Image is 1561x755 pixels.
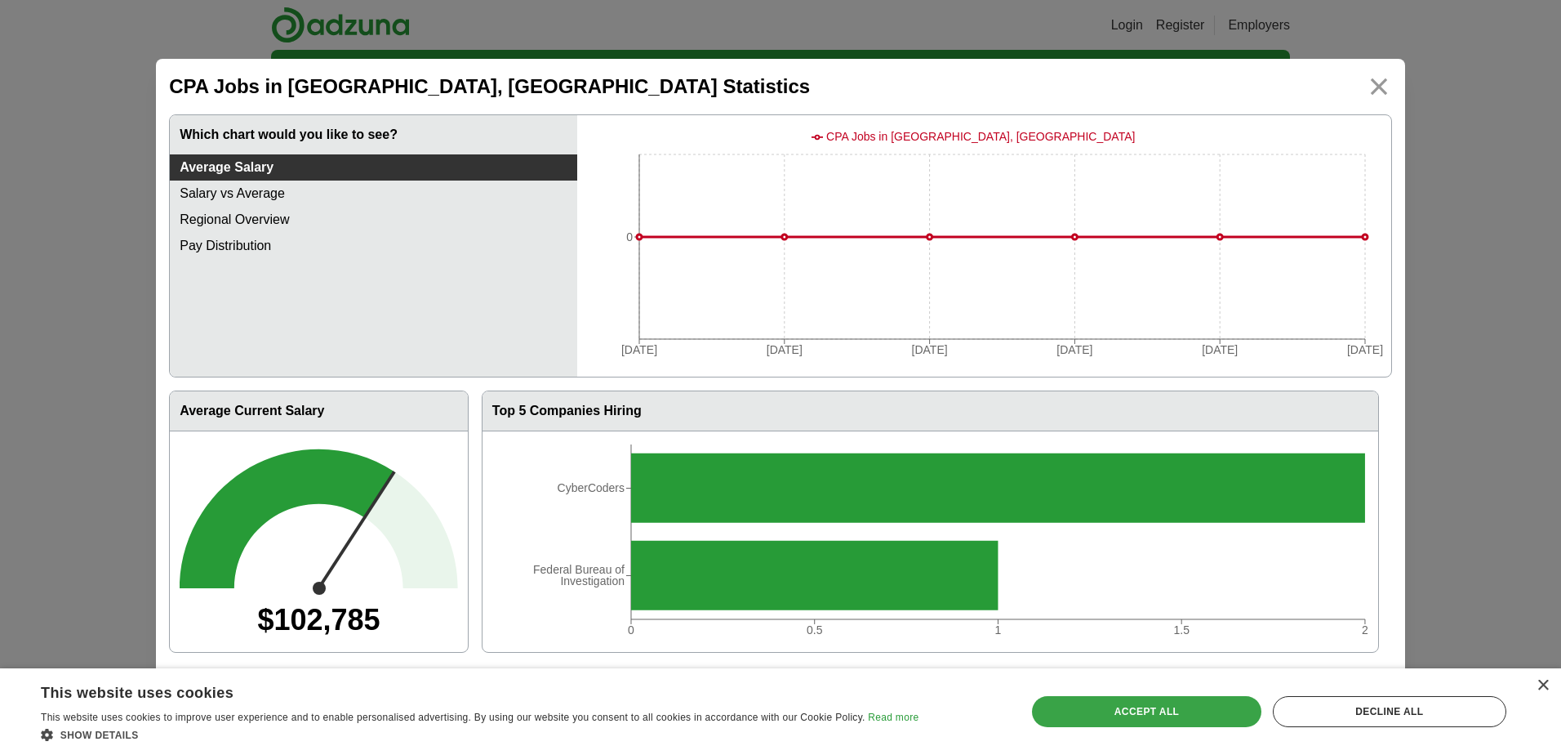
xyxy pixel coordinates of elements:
div: Decline all [1273,696,1506,727]
tspan: Investigation [560,574,625,587]
section: These job market statistics for CPA Jobs in [GEOGRAPHIC_DATA], [GEOGRAPHIC_DATA] are compiled fro... [156,666,1405,696]
a: Regional Overview [170,207,577,233]
tspan: [DATE] [621,343,657,356]
div: Accept all [1032,696,1261,727]
a: Salary vs Average [170,181,577,207]
img: icon_close.svg [1366,74,1392,100]
tspan: 1 [994,623,1001,637]
tspan: [DATE] [1202,343,1238,356]
tspan: 0 [628,623,634,637]
a: Read more, opens a new window [868,712,918,723]
tspan: 0 [626,230,633,243]
tspan: [DATE] [1056,343,1092,356]
h3: Which chart would you like to see? [170,115,577,154]
a: Pay Distribution [170,233,577,259]
tspan: [DATE] [911,343,947,356]
tspan: 0.5 [807,623,823,637]
h3: Top 5 Companies Hiring [483,391,1378,431]
h2: CPA Jobs in [GEOGRAPHIC_DATA], [GEOGRAPHIC_DATA] Statistics [169,72,810,101]
tspan: Federal Bureau of [533,563,625,576]
tspan: [DATE] [766,343,802,356]
tspan: [DATE] [1347,343,1383,356]
a: Average Salary [170,154,577,181]
span: CPA Jobs in [GEOGRAPHIC_DATA], [GEOGRAPHIC_DATA] [826,130,1135,143]
tspan: 2 [1362,623,1368,637]
span: This website uses cookies to improve user experience and to enable personalised advertising. By u... [41,712,865,723]
tspan: 1.5 [1173,623,1190,637]
div: Show details [41,726,918,743]
span: Show details [60,730,139,741]
h3: Average Current Salary [170,391,468,431]
div: Close [1537,680,1549,692]
div: $102,785 [180,588,458,642]
div: This website uses cookies [41,678,878,703]
tspan: CyberCoders [557,481,624,494]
